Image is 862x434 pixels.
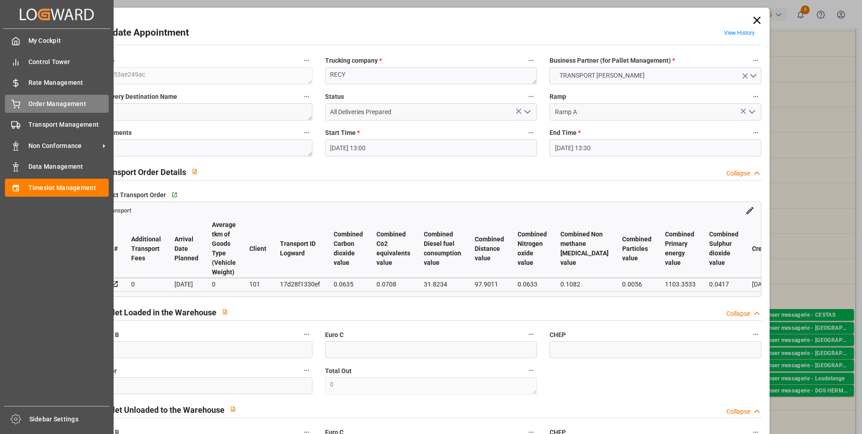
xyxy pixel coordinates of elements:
[168,220,205,278] th: Arrival Date Planned
[101,190,166,200] span: Select Transport Order
[511,220,554,278] th: Combined Nitrogen oxide value
[107,220,124,278] th: #
[325,330,344,340] span: Euro C
[325,92,344,102] span: Status
[301,127,312,139] button: Comments
[28,120,109,129] span: Transport Management
[301,91,312,102] button: Delivery Destination Name
[249,279,266,290] div: 101
[325,366,352,376] span: Total Out
[525,55,537,66] button: Trucking company *
[29,415,110,424] span: Sidebar Settings
[726,309,750,319] div: Collapse
[28,183,109,193] span: Timeslot Management
[334,279,363,290] div: 0.0635
[550,128,581,138] span: End Time
[5,158,109,175] a: Data Management
[280,279,320,290] div: 17d28f1330ef
[205,220,243,278] th: Average tkm of Goods Type (Vehicle Weight)
[327,220,370,278] th: Combined Carbon dioxide value
[726,407,750,416] div: Collapse
[28,162,109,171] span: Data Management
[475,279,504,290] div: 97.9011
[28,99,109,109] span: Order Management
[658,220,702,278] th: Combined Primary energy value
[525,365,537,376] button: Total Out
[665,279,696,290] div: 1103.3533
[101,26,189,40] h2: Update Appointment
[107,207,131,214] span: transport
[550,103,761,120] input: Type to search/select
[5,179,109,196] a: Timeslot Management
[550,56,675,65] span: Business Partner (for Pallet Management)
[325,377,537,394] textarea: 0
[325,128,360,138] span: Start Time
[212,279,236,290] div: 0
[225,401,242,418] button: View description
[5,116,109,134] a: Transport Management
[101,67,312,84] textarea: 4ff53ae249ac
[186,163,203,180] button: View description
[750,127,761,139] button: End Time *
[28,78,109,88] span: Rate Management
[101,166,186,178] h2: Transport Order Details
[726,169,750,178] div: Collapse
[101,92,177,102] span: Delivery Destination Name
[28,36,109,46] span: My Cockpit
[550,139,761,157] input: DD-MM-YYYY HH:MM
[550,330,566,340] span: CHEP
[243,220,273,278] th: Client
[424,279,461,290] div: 31.8234
[124,220,168,278] th: Additional Transport Fees
[702,220,745,278] th: Combined Sulphur dioxide value
[615,220,658,278] th: Combined Particles value
[750,55,761,66] button: Business Partner (for Pallet Management) *
[273,220,327,278] th: Transport ID Logward
[745,220,803,278] th: Created At
[468,220,511,278] th: Combined Distance value
[101,56,115,65] span: code
[325,56,382,65] span: Trucking company
[554,220,615,278] th: Combined Non methane [MEDICAL_DATA] value
[301,365,312,376] button: Other
[28,57,109,67] span: Control Tower
[370,220,417,278] th: Combined Co2 equivalents value
[724,30,755,36] a: View History
[750,328,761,340] button: CHEP
[520,105,534,119] button: open menu
[101,404,225,416] h2: Pallet Unloaded to the Warehouse
[550,67,761,84] button: open menu
[101,306,216,319] h2: Pallet Loaded in the Warehouse
[750,91,761,102] button: Ramp
[325,103,537,120] input: Type to search/select
[101,330,119,340] span: Euro B
[107,206,131,213] a: transport
[709,279,738,290] div: 0.0417
[5,74,109,92] a: Rate Management
[622,279,651,290] div: 0.0056
[752,279,796,290] div: [DATE] 12:36:56
[560,279,609,290] div: 0.1082
[101,366,117,376] span: Other
[5,32,109,50] a: My Cockpit
[325,67,537,84] textarea: RECY
[301,328,312,340] button: Euro B
[525,91,537,102] button: Status
[5,53,109,70] a: Control Tower
[550,92,566,102] span: Ramp
[301,55,312,66] button: code
[325,139,537,157] input: DD-MM-YYYY HH:MM
[376,279,410,290] div: 0.0708
[518,279,547,290] div: 0.0633
[417,220,468,278] th: Combined Diesel fuel consumption value
[174,279,198,290] div: [DATE]
[5,95,109,112] a: Order Management
[525,328,537,340] button: Euro C
[555,71,649,80] span: TRANSPORT [PERSON_NAME]
[131,279,161,290] div: 0
[28,141,100,151] span: Non Conformance
[745,105,758,119] button: open menu
[525,127,537,139] button: Start Time *
[101,128,132,138] span: Comments
[216,303,234,320] button: View description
